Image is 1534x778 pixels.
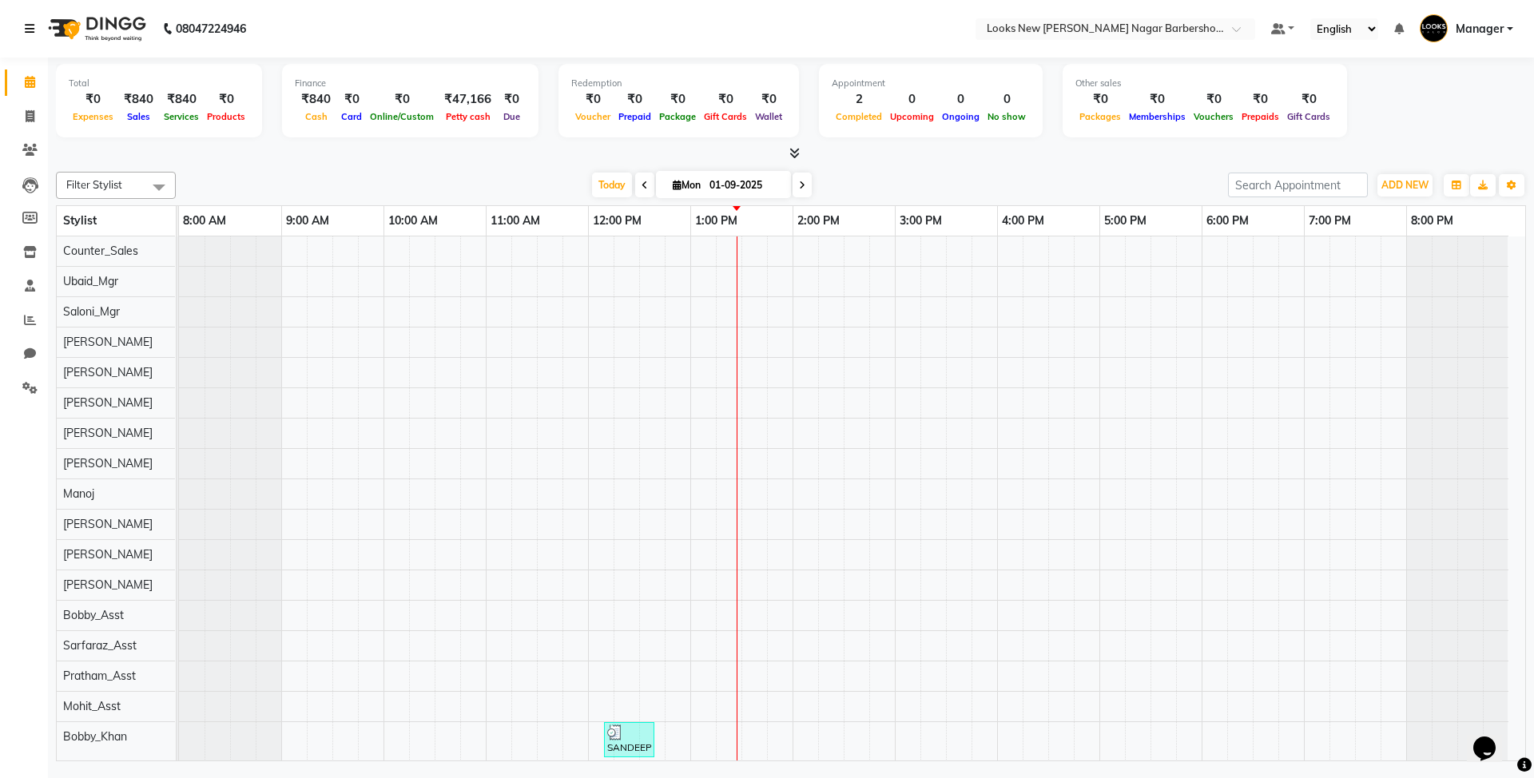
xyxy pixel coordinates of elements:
[571,77,786,90] div: Redemption
[63,274,118,288] span: Ubaid_Mgr
[984,111,1030,122] span: No show
[655,111,700,122] span: Package
[337,90,366,109] div: ₹0
[614,111,655,122] span: Prepaid
[63,335,153,349] span: [PERSON_NAME]
[832,77,1030,90] div: Appointment
[691,209,741,232] a: 1:00 PM
[1228,173,1368,197] input: Search Appointment
[1075,77,1334,90] div: Other sales
[1456,21,1504,38] span: Manager
[69,111,117,122] span: Expenses
[751,90,786,109] div: ₹0
[896,209,946,232] a: 3:00 PM
[938,111,984,122] span: Ongoing
[1125,90,1190,109] div: ₹0
[63,456,153,470] span: [PERSON_NAME]
[63,729,127,744] span: Bobby_Khan
[63,426,153,440] span: [PERSON_NAME]
[751,111,786,122] span: Wallet
[1283,111,1334,122] span: Gift Cards
[705,173,785,197] input: 2025-09-01
[295,77,526,90] div: Finance
[592,173,632,197] span: Today
[499,111,524,122] span: Due
[606,724,653,755] div: SANDEEP ..., TK01, 12:10 PM-12:40 PM, Stylist Cut(M) (₹500)
[63,638,137,653] span: Sarfaraz_Asst
[63,547,153,562] span: [PERSON_NAME]
[1305,209,1355,232] a: 7:00 PM
[301,111,332,122] span: Cash
[886,111,938,122] span: Upcoming
[1190,90,1238,109] div: ₹0
[700,90,751,109] div: ₹0
[1075,111,1125,122] span: Packages
[571,111,614,122] span: Voucher
[1420,14,1448,42] img: Manager
[160,90,203,109] div: ₹840
[66,178,122,191] span: Filter Stylist
[282,209,333,232] a: 9:00 AM
[41,6,150,51] img: logo
[160,111,203,122] span: Services
[63,213,97,228] span: Stylist
[1100,209,1150,232] a: 5:00 PM
[63,578,153,592] span: [PERSON_NAME]
[366,90,438,109] div: ₹0
[63,244,138,258] span: Counter_Sales
[117,90,160,109] div: ₹840
[571,90,614,109] div: ₹0
[63,517,153,531] span: [PERSON_NAME]
[938,90,984,109] div: 0
[63,486,94,501] span: Manoj
[614,90,655,109] div: ₹0
[498,90,526,109] div: ₹0
[63,365,153,379] span: [PERSON_NAME]
[203,111,249,122] span: Products
[487,209,544,232] a: 11:00 AM
[589,209,646,232] a: 12:00 PM
[1190,111,1238,122] span: Vouchers
[1283,90,1334,109] div: ₹0
[793,209,844,232] a: 2:00 PM
[655,90,700,109] div: ₹0
[832,111,886,122] span: Completed
[69,77,249,90] div: Total
[1202,209,1253,232] a: 6:00 PM
[366,111,438,122] span: Online/Custom
[700,111,751,122] span: Gift Cards
[1377,174,1433,196] button: ADD NEW
[998,209,1048,232] a: 4:00 PM
[69,90,117,109] div: ₹0
[438,90,498,109] div: ₹47,166
[176,6,246,51] b: 08047224946
[984,90,1030,109] div: 0
[1381,179,1429,191] span: ADD NEW
[63,304,120,319] span: Saloni_Mgr
[123,111,154,122] span: Sales
[1075,90,1125,109] div: ₹0
[1238,111,1283,122] span: Prepaids
[63,608,124,622] span: Bobby_Asst
[442,111,495,122] span: Petty cash
[179,209,230,232] a: 8:00 AM
[63,395,153,410] span: [PERSON_NAME]
[295,90,337,109] div: ₹840
[1407,209,1457,232] a: 8:00 PM
[63,699,121,713] span: Mohit_Asst
[669,179,705,191] span: Mon
[832,90,886,109] div: 2
[886,90,938,109] div: 0
[1125,111,1190,122] span: Memberships
[384,209,442,232] a: 10:00 AM
[337,111,366,122] span: Card
[203,90,249,109] div: ₹0
[1238,90,1283,109] div: ₹0
[1467,714,1518,762] iframe: chat widget
[63,669,136,683] span: Pratham_Asst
